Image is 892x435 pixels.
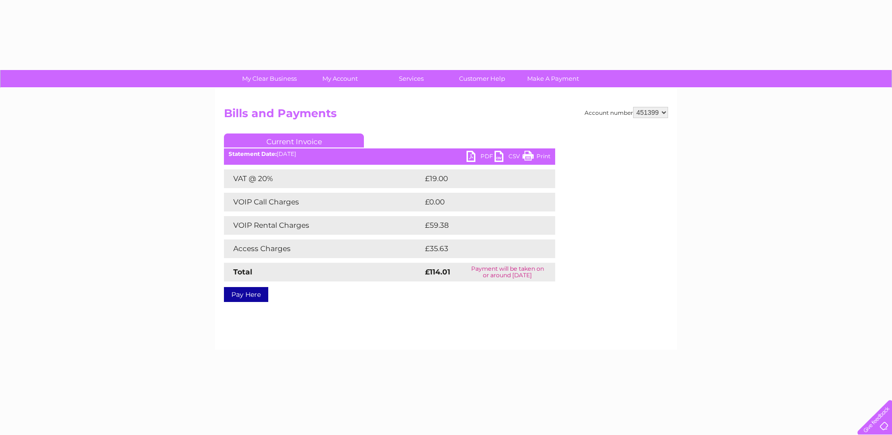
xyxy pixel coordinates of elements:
a: My Account [302,70,379,87]
strong: £114.01 [425,267,450,276]
a: CSV [495,151,523,164]
td: £35.63 [423,239,536,258]
a: Pay Here [224,287,268,302]
td: VAT @ 20% [224,169,423,188]
td: £0.00 [423,193,534,211]
td: £59.38 [423,216,537,235]
div: Account number [585,107,668,118]
td: Access Charges [224,239,423,258]
a: Print [523,151,551,164]
a: Make A Payment [515,70,592,87]
a: My Clear Business [231,70,308,87]
h2: Bills and Payments [224,107,668,125]
a: PDF [467,151,495,164]
div: [DATE] [224,151,555,157]
a: Services [373,70,450,87]
td: Payment will be taken on or around [DATE] [460,263,555,281]
strong: Total [233,267,252,276]
td: VOIP Rental Charges [224,216,423,235]
b: Statement Date: [229,150,277,157]
td: £19.00 [423,169,536,188]
a: Customer Help [444,70,521,87]
a: Current Invoice [224,133,364,147]
td: VOIP Call Charges [224,193,423,211]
